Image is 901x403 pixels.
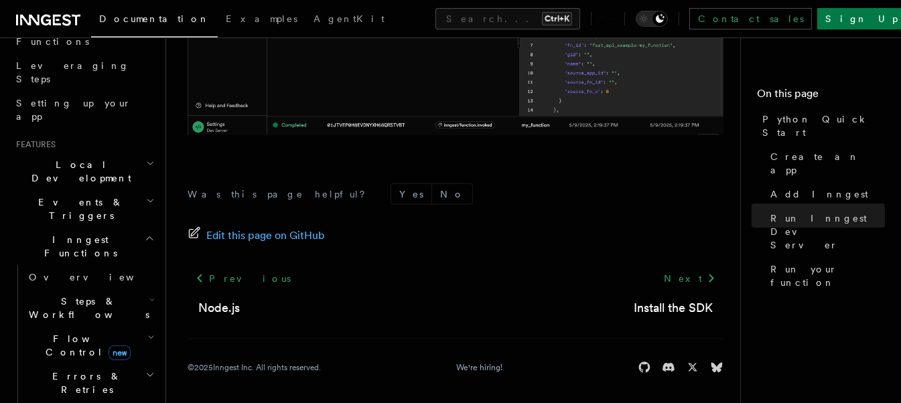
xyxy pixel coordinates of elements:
button: Flow Controlnew [23,327,157,364]
div: © 2025 Inngest Inc. All rights reserved. [188,362,321,373]
a: Python Quick Start [757,107,885,145]
span: new [109,345,131,360]
span: Events & Triggers [11,195,146,222]
span: Examples [226,13,297,24]
a: Edit this page on GitHub [188,226,325,245]
button: Toggle dark mode [636,11,668,27]
a: Run Inngest Dev Server [765,206,885,257]
p: Was this page helpful? [188,187,374,201]
a: AgentKit [305,4,393,36]
span: Edit this page on GitHub [206,226,325,245]
a: Examples [218,4,305,36]
span: AgentKit [314,13,385,24]
a: Next [656,266,723,291]
a: Contact sales [689,8,812,29]
span: Steps & Workflows [23,295,149,321]
span: Features [11,139,56,150]
a: Add Inngest [765,182,885,206]
a: Overview [23,265,157,289]
a: Documentation [91,4,218,37]
a: Setting up your app [11,91,157,129]
span: Local Development [11,158,146,185]
button: No [432,184,472,204]
button: Search...Ctrl+K [435,8,580,29]
span: Leveraging Steps [16,60,129,84]
span: Add Inngest [770,187,868,201]
span: Run your function [770,262,885,289]
a: Previous [188,266,298,291]
a: Node.js [198,299,240,317]
span: Documentation [99,13,210,24]
button: Events & Triggers [11,190,157,228]
button: Yes [391,184,431,204]
button: Local Development [11,153,157,190]
span: Python Quick Start [762,112,885,139]
span: Overview [29,272,167,283]
a: Run your function [765,257,885,295]
a: We're hiring! [456,362,502,373]
button: Inngest Functions [11,228,157,265]
span: Create an app [770,150,885,177]
button: Steps & Workflows [23,289,157,327]
span: Inngest Functions [11,233,145,260]
kbd: Ctrl+K [542,12,572,25]
a: Leveraging Steps [11,54,157,91]
span: Setting up your app [16,98,131,122]
button: Errors & Retries [23,364,157,402]
a: Create an app [765,145,885,182]
span: Errors & Retries [23,370,145,396]
span: Flow Control [23,332,147,359]
h4: On this page [757,86,885,107]
a: Install the SDK [634,299,713,317]
span: Run Inngest Dev Server [770,212,885,252]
